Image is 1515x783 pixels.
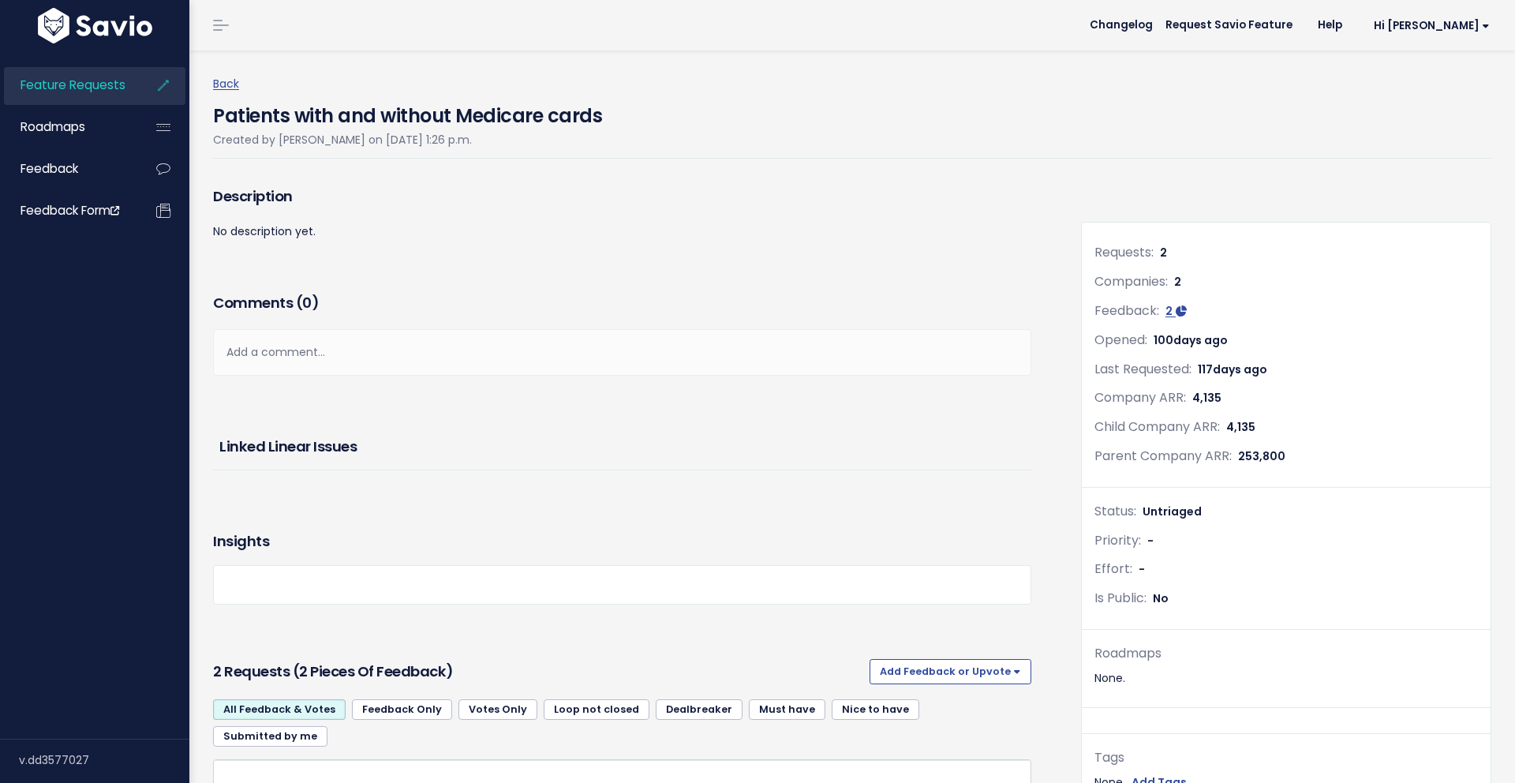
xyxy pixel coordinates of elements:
[34,8,156,43] img: logo-white.9d6f32f41409.svg
[1165,303,1173,319] span: 2
[352,699,452,720] a: Feedback Only
[1094,418,1220,436] span: Child Company ARR:
[1094,747,1478,770] div: Tags
[1147,533,1154,549] span: -
[1094,331,1147,349] span: Opened:
[1094,560,1132,578] span: Effort:
[1154,332,1228,348] span: 100
[656,699,743,720] a: Dealbreaker
[1094,302,1159,320] span: Feedback:
[213,292,1031,314] h3: Comments ( )
[213,185,1031,208] h3: Description
[302,293,312,313] span: 0
[1094,447,1232,465] span: Parent Company ARR:
[832,699,919,720] a: Nice to have
[213,222,1031,242] p: No description yet.
[219,436,1025,458] h3: Linked Linear issues
[1238,448,1285,464] span: 253,800
[1165,303,1187,319] a: 2
[21,202,119,219] span: Feedback form
[1305,13,1355,37] a: Help
[1374,20,1490,32] span: Hi [PERSON_NAME]
[213,699,346,720] a: All Feedback & Votes
[749,699,825,720] a: Must have
[213,132,472,148] span: Created by [PERSON_NAME] on [DATE] 1:26 p.m.
[213,530,269,553] h3: Insights
[4,193,131,229] a: Feedback form
[1160,245,1167,260] span: 2
[1355,13,1502,38] a: Hi [PERSON_NAME]
[1153,13,1305,37] a: Request Savio Feature
[21,77,125,93] span: Feature Requests
[21,118,85,135] span: Roadmaps
[213,76,239,92] a: Back
[1090,20,1153,31] span: Changelog
[458,699,537,720] a: Votes Only
[1094,360,1191,378] span: Last Requested:
[4,67,131,103] a: Feature Requests
[213,94,602,130] h4: Patients with and without Medicare cards
[1094,243,1154,261] span: Requests:
[1213,362,1267,377] span: days ago
[1226,419,1255,435] span: 4,135
[213,329,1031,376] div: Add a comment...
[1174,274,1181,290] span: 2
[1198,362,1267,377] span: 117
[213,661,863,683] h3: 2 Requests (2 pieces of Feedback)
[19,740,189,781] div: v.dd3577027
[4,151,131,187] a: Feedback
[1094,272,1168,290] span: Companies:
[1094,388,1186,406] span: Company ARR:
[4,109,131,145] a: Roadmaps
[1192,390,1221,406] span: 4,135
[213,726,327,747] a: Submitted by me
[1153,590,1169,606] span: No
[1094,502,1136,520] span: Status:
[544,699,649,720] a: Loop not closed
[1094,643,1478,665] div: Roadmaps
[870,659,1031,684] button: Add Feedback or Upvote
[21,160,78,177] span: Feedback
[1173,332,1228,348] span: days ago
[1139,561,1145,577] span: -
[1094,669,1478,688] div: None.
[1094,589,1147,607] span: Is Public:
[1143,504,1202,519] span: Untriaged
[1094,531,1141,549] span: Priority:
